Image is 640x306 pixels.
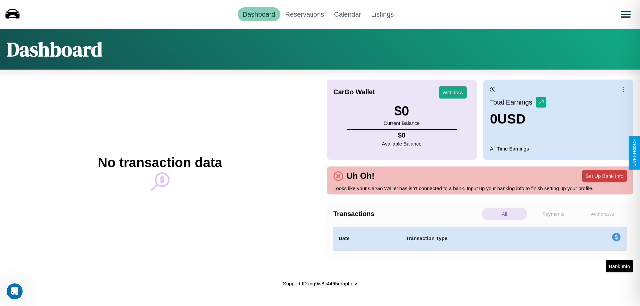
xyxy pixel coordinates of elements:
[280,7,329,21] a: Reservations
[439,86,467,99] button: Withdraw
[382,139,422,148] p: Available Balance
[406,234,557,242] h4: Transaction Type
[343,171,378,181] h4: Uh Oh!
[7,36,102,63] h1: Dashboard
[531,208,576,220] p: Payments
[366,7,399,21] a: Listings
[384,119,420,128] p: Current Balance
[333,227,627,250] table: simple table
[482,208,527,220] p: All
[606,260,633,272] button: Bank Info
[579,208,625,220] p: Withdraws
[238,7,280,21] a: Dashboard
[616,5,635,24] button: Open menu
[490,112,546,127] h3: 0 USD
[333,184,627,193] p: Looks like your CarGo Wallet has isn't connected to a bank. Input up your banking info to finish ...
[490,144,627,153] p: All Time Earnings
[283,279,357,288] p: Support ID: mg9w8ti4465eraphqjv
[384,104,420,119] h3: $ 0
[7,283,23,299] iframe: Intercom live chat
[382,132,422,139] h4: $ 0
[98,155,222,170] h2: No transaction data
[333,88,375,96] h4: CarGo Wallet
[333,210,480,218] h4: Transactions
[490,96,536,108] p: Total Earnings
[632,140,637,166] div: Give Feedback
[582,170,627,182] button: Set Up Bank Info
[329,7,366,21] a: Calendar
[339,234,395,242] h4: Date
